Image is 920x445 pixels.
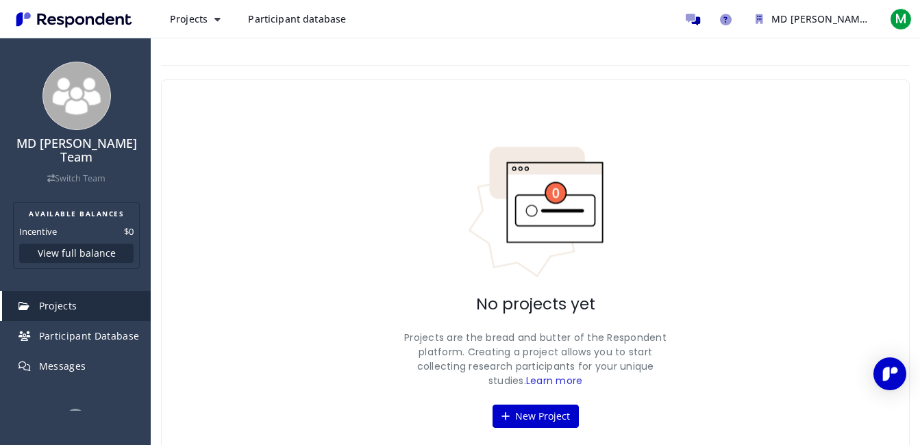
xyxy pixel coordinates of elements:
button: View full balance [19,244,134,263]
button: New Project [493,405,579,428]
a: Help and support [712,5,739,33]
h2: No projects yet [476,295,595,314]
span: Participant database [248,12,346,25]
img: team_avatar_256.png [42,62,111,130]
button: M [887,7,915,31]
span: MD [PERSON_NAME] Team [771,12,897,25]
a: Message participants [679,5,706,33]
section: Balance summary [13,202,140,269]
p: Projects are the bread and butter of the Respondent platform. Creating a project allows you to st... [399,331,673,388]
span: Participant Database [39,329,140,342]
span: Projects [170,12,208,25]
h4: MD [PERSON_NAME] Team [9,137,144,164]
span: M [890,8,912,30]
dt: Incentive [19,225,57,238]
div: Open Intercom Messenger [873,357,906,390]
img: No projects indicator [467,146,604,279]
span: Projects [39,299,77,312]
a: Learn more [526,374,583,387]
button: Projects [159,7,232,31]
a: Participant database [237,7,357,31]
img: Respondent [11,8,137,31]
button: MD Al Hamim Team [745,7,882,31]
dd: $0 [124,225,134,238]
a: Switch Team [47,173,105,184]
span: Messages [39,359,86,372]
h2: AVAILABLE BALANCES [19,208,134,219]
